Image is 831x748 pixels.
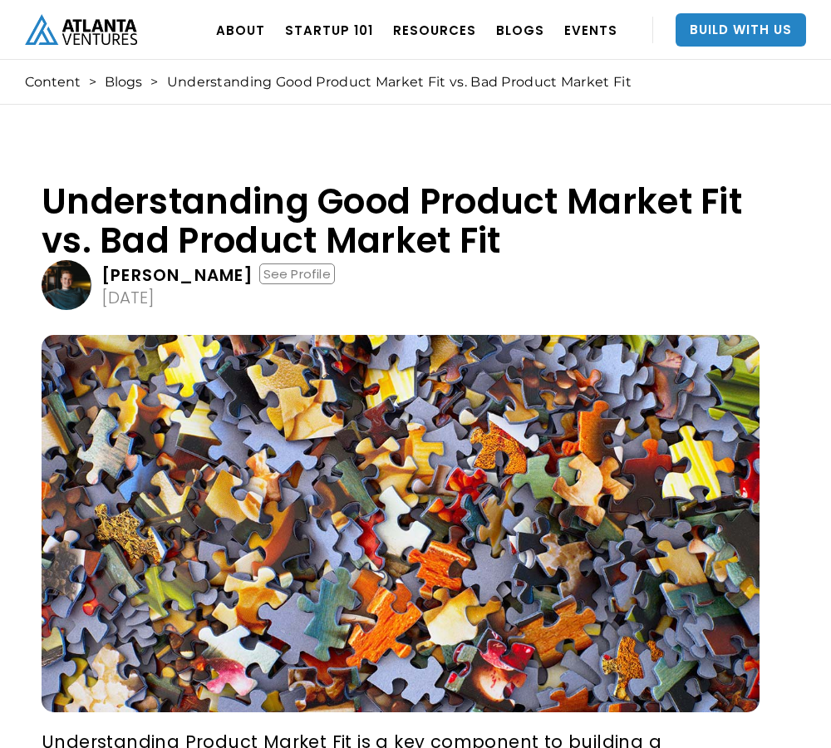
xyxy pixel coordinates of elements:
[25,74,81,91] a: Content
[167,74,632,91] div: Understanding Good Product Market Fit vs. Bad Product Market Fit
[564,7,617,53] a: EVENTS
[150,74,158,91] div: >
[42,260,760,310] a: [PERSON_NAME]See Profile[DATE]
[216,7,265,53] a: ABOUT
[101,289,155,306] div: [DATE]
[101,267,254,283] div: [PERSON_NAME]
[89,74,96,91] div: >
[285,7,373,53] a: Startup 101
[676,13,806,47] a: Build With Us
[105,74,142,91] a: Blogs
[496,7,544,53] a: BLOGS
[393,7,476,53] a: RESOURCES
[259,263,335,284] div: See Profile
[42,182,760,260] h1: Understanding Good Product Market Fit vs. Bad Product Market Fit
